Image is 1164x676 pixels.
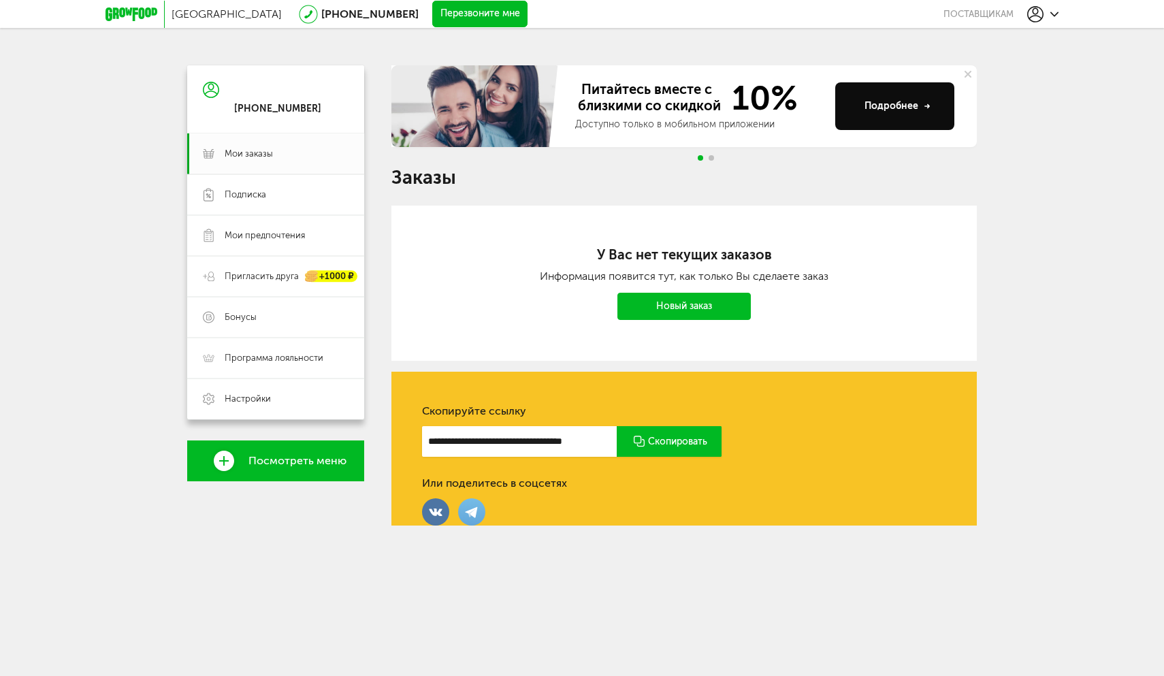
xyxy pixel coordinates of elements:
[187,338,364,379] a: Программа лояльности
[225,352,323,364] span: Программа лояльности
[321,7,419,20] a: [PHONE_NUMBER]
[446,246,922,263] h2: У Вас нет текущих заказов
[391,169,977,187] h1: Заказы
[172,7,282,20] span: [GEOGRAPHIC_DATA]
[575,118,824,131] div: Доступно только в мобильном приложении
[698,155,703,161] span: Go to slide 1
[432,1,528,28] button: Перезвоните мне
[225,270,299,283] span: Пригласить друга
[187,256,364,297] a: Пригласить друга +1000 ₽
[187,297,364,338] a: Бонусы
[225,311,257,323] span: Бонусы
[225,393,271,405] span: Настройки
[187,174,364,215] a: Подписка
[248,455,346,467] span: Посмотреть меню
[234,103,321,115] div: [PHONE_NUMBER]
[187,215,364,256] a: Мои предпочтения
[864,99,931,113] div: Подробнее
[187,133,364,174] a: Мои заказы
[422,477,567,490] div: Или поделитесь в соцсетях
[225,148,273,160] span: Мои заказы
[446,270,922,283] div: Информация появится тут, как только Вы сделаете заказ
[422,404,946,418] div: Скопируйте ссылку
[187,379,364,419] a: Настройки
[225,189,266,201] span: Подписка
[835,82,954,130] button: Подробнее
[617,293,751,320] a: Новый заказ
[709,155,714,161] span: Go to slide 2
[187,440,364,481] a: Посмотреть меню
[391,65,562,147] img: family-banner.579af9d.jpg
[575,81,724,115] span: Питайтесь вместе с близкими со скидкой
[724,81,798,115] span: 10%
[225,229,305,242] span: Мои предпочтения
[306,271,357,283] div: +1000 ₽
